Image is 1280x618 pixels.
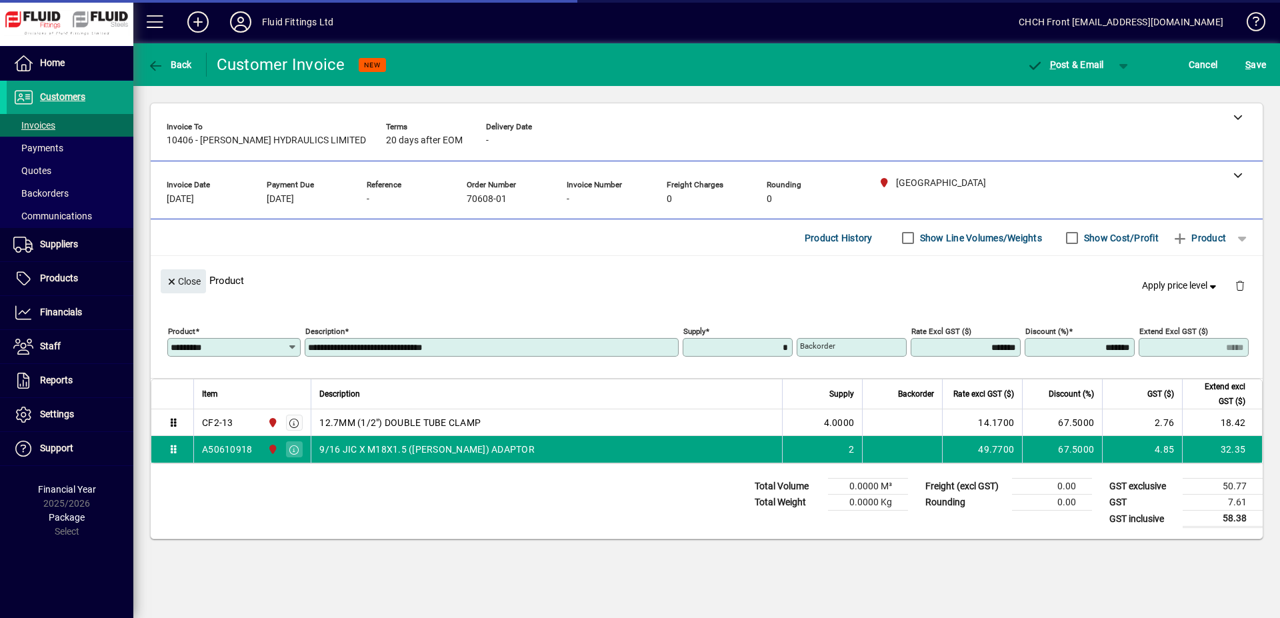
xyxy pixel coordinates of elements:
mat-label: Backorder [800,341,835,351]
div: Customer Invoice [217,54,345,75]
div: 49.7700 [951,443,1014,456]
button: Save [1242,53,1269,77]
td: 7.61 [1183,495,1263,511]
a: Support [7,432,133,465]
span: Quotes [13,165,51,176]
a: Financials [7,296,133,329]
span: 0 [667,194,672,205]
span: 70608-01 [467,194,507,205]
div: CHCH Front [EMAIL_ADDRESS][DOMAIN_NAME] [1019,11,1223,33]
div: CF2-13 [202,416,233,429]
mat-label: Description [305,327,345,336]
a: Products [7,262,133,295]
span: Backorder [898,387,934,401]
div: Fluid Fittings Ltd [262,11,333,33]
div: A50610918 [202,443,252,456]
span: S [1245,59,1251,70]
app-page-header-button: Close [157,275,209,287]
a: Quotes [7,159,133,182]
span: - [486,135,489,146]
span: 10406 - [PERSON_NAME] HYDRAULICS LIMITED [167,135,366,146]
a: Reports [7,364,133,397]
span: Item [202,387,218,401]
a: Home [7,47,133,80]
span: Financial Year [38,484,96,495]
span: GST ($) [1147,387,1174,401]
span: Reports [40,375,73,385]
label: Show Cost/Profit [1081,231,1159,245]
td: GST exclusive [1103,479,1183,495]
td: Freight (excl GST) [919,479,1012,495]
span: Home [40,57,65,68]
td: 50.77 [1183,479,1263,495]
span: 2 [849,443,854,456]
span: Staff [40,341,61,351]
span: 9/16 JIC X M18X1.5 ([PERSON_NAME]) ADAPTOR [319,443,535,456]
span: Close [166,271,201,293]
button: Post & Email [1020,53,1111,77]
td: 0.00 [1012,479,1092,495]
button: Back [144,53,195,77]
span: Communications [13,211,92,221]
mat-label: Product [168,327,195,336]
span: 12.7MM (1/2") DOUBLE TUBE CLAMP [319,416,481,429]
span: ave [1245,54,1266,75]
td: 0.00 [1012,495,1092,511]
div: Product [151,256,1263,305]
span: ost & Email [1027,59,1104,70]
span: 0 [767,194,772,205]
span: CHRISTCHURCH [264,415,279,430]
mat-label: Rate excl GST ($) [911,327,971,336]
td: Total Volume [748,479,828,495]
span: [DATE] [267,194,294,205]
a: Invoices [7,114,133,137]
span: Customers [40,91,85,102]
span: Discount (%) [1049,387,1094,401]
button: Add [177,10,219,34]
span: Supply [829,387,854,401]
span: Rate excl GST ($) [953,387,1014,401]
td: 0.0000 M³ [828,479,908,495]
span: Back [147,59,192,70]
span: CHRISTCHURCH [264,442,279,457]
span: Extend excl GST ($) [1191,379,1245,409]
span: Invoices [13,120,55,131]
mat-label: Discount (%) [1025,327,1069,336]
a: Communications [7,205,133,227]
span: Package [49,512,85,523]
button: Product History [799,226,878,250]
a: Staff [7,330,133,363]
span: 20 days after EOM [386,135,463,146]
span: Backorders [13,188,69,199]
span: Support [40,443,73,453]
a: Backorders [7,182,133,205]
button: Cancel [1185,53,1221,77]
td: 2.76 [1102,409,1182,436]
span: Settings [40,409,74,419]
span: Financials [40,307,82,317]
mat-label: Extend excl GST ($) [1139,327,1208,336]
td: 58.38 [1183,511,1263,527]
td: Total Weight [748,495,828,511]
button: Delete [1224,269,1256,301]
td: GST inclusive [1103,511,1183,527]
label: Show Line Volumes/Weights [917,231,1042,245]
button: Profile [219,10,262,34]
button: Product [1165,226,1233,250]
span: 4.0000 [824,416,855,429]
span: Suppliers [40,239,78,249]
a: Payments [7,137,133,159]
span: P [1050,59,1056,70]
app-page-header-button: Delete [1224,279,1256,291]
td: Rounding [919,495,1012,511]
app-page-header-button: Back [133,53,207,77]
span: Products [40,273,78,283]
a: Settings [7,398,133,431]
span: Description [319,387,360,401]
button: Close [161,269,206,293]
td: 0.0000 Kg [828,495,908,511]
span: [DATE] [167,194,194,205]
a: Knowledge Base [1237,3,1263,46]
td: 67.5000 [1022,436,1102,463]
button: Apply price level [1137,274,1225,298]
